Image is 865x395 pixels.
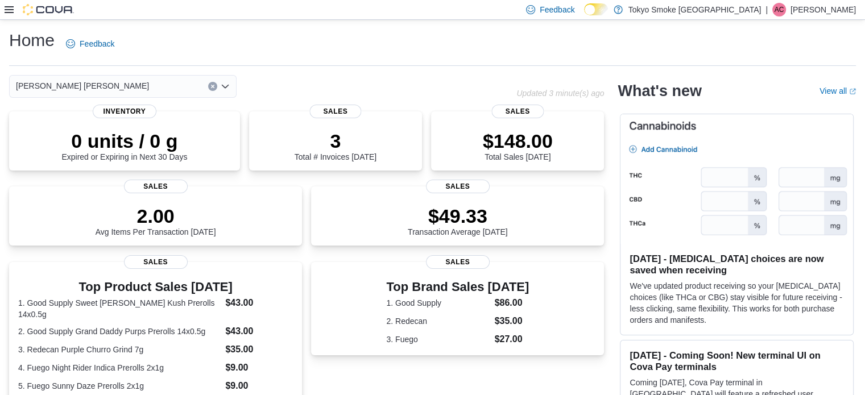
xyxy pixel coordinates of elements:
p: We've updated product receiving so your [MEDICAL_DATA] choices (like THCa or CBG) stay visible fo... [630,280,844,326]
div: Total # Invoices [DATE] [295,130,376,161]
button: Open list of options [221,82,230,91]
span: [PERSON_NAME] [PERSON_NAME] [16,79,149,93]
div: Expired or Expiring in Next 30 Days [61,130,187,161]
dd: $35.00 [225,343,293,356]
span: Inventory [93,105,156,118]
p: [PERSON_NAME] [790,3,856,16]
div: Alex Collier [772,3,786,16]
h3: [DATE] - [MEDICAL_DATA] choices are now saved when receiving [630,253,844,276]
dt: 2. Redecan [386,315,490,327]
dt: 4. Fuego Night Rider Indica Prerolls 2x1g [18,362,221,373]
dt: 1. Good Supply [386,297,490,309]
p: Tokyo Smoke [GEOGRAPHIC_DATA] [628,3,761,16]
span: AC [775,3,784,16]
dd: $43.00 [225,325,293,338]
p: Updated 3 minute(s) ago [516,89,604,98]
span: Sales [426,255,490,269]
dt: 2. Good Supply Grand Daddy Purps Prerolls 14x0.5g [18,326,221,337]
dd: $35.00 [495,314,529,328]
dd: $27.00 [495,332,529,346]
span: Sales [426,180,490,193]
dd: $9.00 [225,361,293,375]
p: 2.00 [96,205,216,227]
dd: $43.00 [225,296,293,310]
h3: Top Brand Sales [DATE] [386,280,529,294]
img: Cova [23,4,74,15]
div: Avg Items Per Transaction [DATE] [96,205,216,236]
span: Feedback [540,4,574,15]
span: Feedback [80,38,114,49]
button: Clear input [208,82,217,91]
p: | [765,3,768,16]
h1: Home [9,29,55,52]
p: 0 units / 0 g [61,130,187,152]
h3: [DATE] - Coming Soon! New terminal UI on Cova Pay terminals [630,350,844,372]
span: Sales [309,105,361,118]
div: Transaction Average [DATE] [408,205,508,236]
a: Feedback [61,32,119,55]
dt: 1. Good Supply Sweet [PERSON_NAME] Kush Prerolls 14x0.5g [18,297,221,320]
span: Sales [124,255,188,269]
dt: 3. Redecan Purple Churro Grind 7g [18,344,221,355]
span: Sales [492,105,544,118]
dd: $86.00 [495,296,529,310]
p: 3 [295,130,376,152]
dd: $9.00 [225,379,293,393]
h3: Top Product Sales [DATE] [18,280,293,294]
div: Total Sales [DATE] [483,130,553,161]
dt: 3. Fuego [386,334,490,345]
p: $49.33 [408,205,508,227]
a: View allExternal link [820,86,856,95]
dt: 5. Fuego Sunny Daze Prerolls 2x1g [18,380,221,392]
h2: What's new [618,82,701,100]
svg: External link [849,88,856,95]
p: $148.00 [483,130,553,152]
span: Sales [124,180,188,193]
span: Dark Mode [584,15,585,16]
input: Dark Mode [584,3,608,15]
